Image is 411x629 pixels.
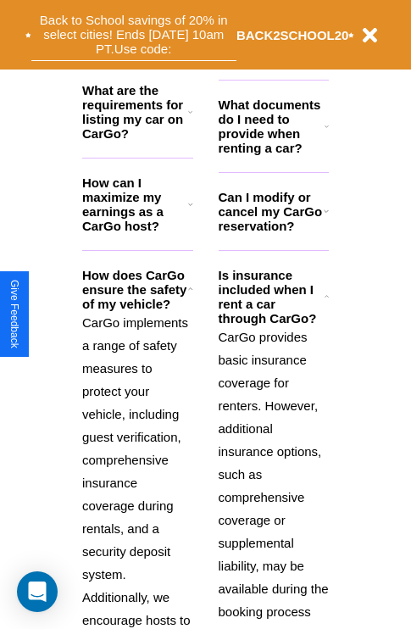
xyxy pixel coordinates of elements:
[17,571,58,612] div: Open Intercom Messenger
[82,268,188,311] h3: How does CarGo ensure the safety of my vehicle?
[236,28,349,42] b: BACK2SCHOOL20
[82,83,188,141] h3: What are the requirements for listing my car on CarGo?
[82,175,188,233] h3: How can I maximize my earnings as a CarGo host?
[31,8,236,61] button: Back to School savings of 20% in select cities! Ends [DATE] 10am PT.Use code:
[8,280,20,348] div: Give Feedback
[219,268,325,326] h3: Is insurance included when I rent a car through CarGo?
[219,97,325,155] h3: What documents do I need to provide when renting a car?
[219,190,324,233] h3: Can I modify or cancel my CarGo reservation?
